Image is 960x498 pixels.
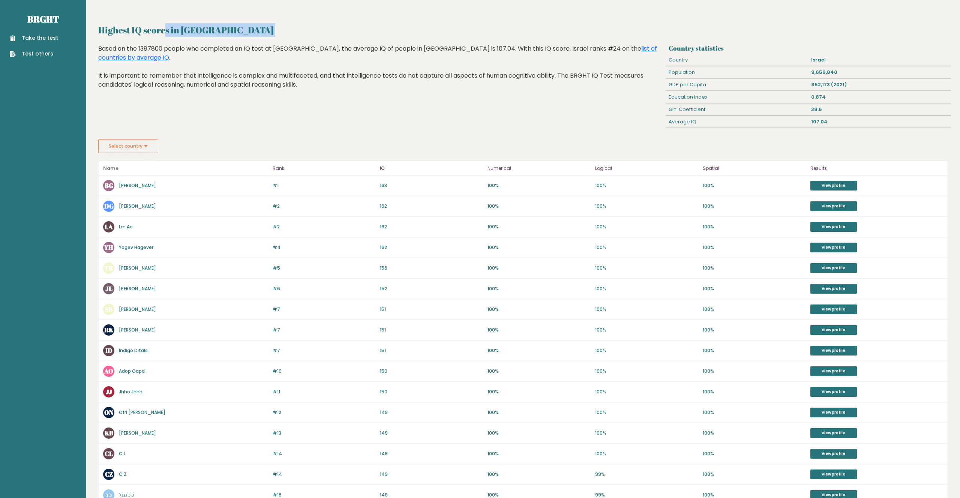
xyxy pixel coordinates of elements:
[105,222,113,231] text: LA
[595,203,698,210] p: 100%
[487,327,591,333] p: 100%
[119,203,156,209] a: [PERSON_NAME]
[487,430,591,436] p: 100%
[666,54,808,66] div: Country
[810,408,857,417] a: View profile
[703,182,806,189] p: 100%
[703,306,806,313] p: 100%
[273,182,376,189] p: #1
[380,182,483,189] p: 163
[595,430,698,436] p: 100%
[810,263,857,273] a: View profile
[380,430,483,436] p: 149
[119,223,133,230] a: Lm Ao
[808,103,951,115] div: 38.6
[105,470,113,478] text: CZ
[703,164,806,173] p: Spatial
[119,285,156,292] a: [PERSON_NAME]
[703,203,806,210] p: 100%
[98,139,158,153] button: Select country
[666,66,808,78] div: Population
[487,409,591,416] p: 100%
[703,265,806,271] p: 100%
[104,243,113,252] text: YH
[703,244,806,251] p: 100%
[119,492,134,498] a: כוכ נננל
[104,202,114,210] text: DG
[273,223,376,230] p: #2
[273,471,376,478] p: #14
[273,265,376,271] p: #5
[595,244,698,251] p: 100%
[703,327,806,333] p: 100%
[666,79,808,91] div: GDP per Capita
[703,409,806,416] p: 100%
[595,388,698,395] p: 100%
[98,23,948,37] h2: Highest IQ scores in [GEOGRAPHIC_DATA]
[104,367,113,375] text: AO
[119,347,148,354] a: Indigo Ditals
[380,388,483,395] p: 150
[810,164,943,173] p: Results
[273,164,376,173] p: Rank
[487,450,591,457] p: 100%
[808,116,951,128] div: 107.04
[380,223,483,230] p: 162
[487,285,591,292] p: 100%
[119,244,153,250] a: Yogev Hagever
[273,285,376,292] p: #6
[273,409,376,416] p: #12
[103,165,118,171] b: Name
[810,325,857,335] a: View profile
[273,430,376,436] p: #13
[703,347,806,354] p: 100%
[703,368,806,375] p: 100%
[808,54,951,66] div: Israel
[105,305,112,313] text: SS
[703,388,806,395] p: 100%
[105,181,113,190] text: BG
[703,471,806,478] p: 100%
[666,91,808,103] div: Education Index
[810,243,857,252] a: View profile
[380,327,483,333] p: 151
[666,103,808,115] div: Gini Coefficient
[380,368,483,375] p: 150
[595,368,698,375] p: 100%
[595,182,698,189] p: 100%
[380,471,483,478] p: 149
[703,450,806,457] p: 100%
[10,34,58,42] a: Take the test
[810,469,857,479] a: View profile
[808,66,951,78] div: 9,659,840
[380,244,483,251] p: 162
[810,304,857,314] a: View profile
[273,327,376,333] p: #7
[106,387,112,396] text: JJ
[380,203,483,210] p: 162
[487,265,591,271] p: 100%
[273,306,376,313] p: #7
[119,430,156,436] a: [PERSON_NAME]
[810,181,857,190] a: View profile
[105,449,113,458] text: CL
[595,327,698,333] p: 100%
[119,306,156,312] a: [PERSON_NAME]
[273,347,376,354] p: #7
[98,44,663,100] div: Based on the 1387800 people who completed an IQ test at [GEOGRAPHIC_DATA], the average IQ of peop...
[595,409,698,416] p: 100%
[273,203,376,210] p: #2
[810,222,857,232] a: View profile
[666,116,808,128] div: Average IQ
[119,409,165,415] a: Ofri [PERSON_NAME]
[119,388,142,395] a: Jhho Jhhh
[810,428,857,438] a: View profile
[595,347,698,354] p: 100%
[273,368,376,375] p: #10
[808,91,951,103] div: 0.874
[487,306,591,313] p: 100%
[380,265,483,271] p: 156
[380,409,483,416] p: 149
[273,450,376,457] p: #14
[104,264,114,272] text: TR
